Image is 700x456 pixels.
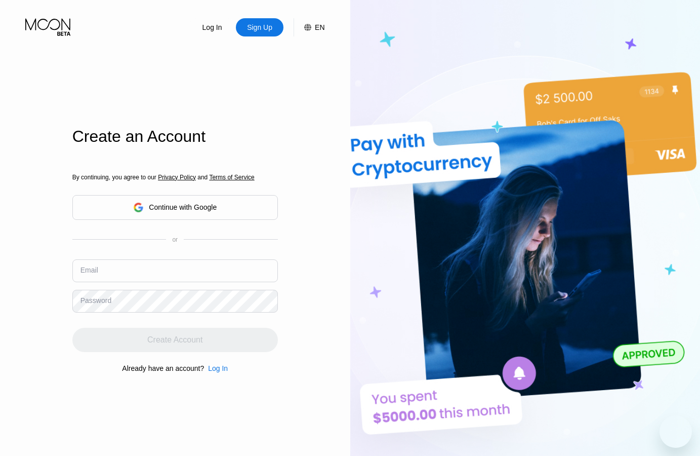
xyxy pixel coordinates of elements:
[315,23,324,31] div: EN
[209,174,254,181] span: Terms of Service
[236,18,283,36] div: Sign Up
[80,296,111,305] div: Password
[201,22,223,32] div: Log In
[149,203,217,211] div: Continue with Google
[158,174,196,181] span: Privacy Policy
[122,364,204,372] div: Already have an account?
[80,266,98,274] div: Email
[294,18,324,36] div: EN
[72,195,278,220] div: Continue with Google
[246,22,273,32] div: Sign Up
[196,174,210,181] span: and
[188,18,236,36] div: Log In
[172,236,178,243] div: or
[72,174,278,181] div: By continuing, you agree to our
[208,364,228,372] div: Log In
[72,127,278,146] div: Create an Account
[660,415,692,448] iframe: Button to launch messaging window
[204,364,228,372] div: Log In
